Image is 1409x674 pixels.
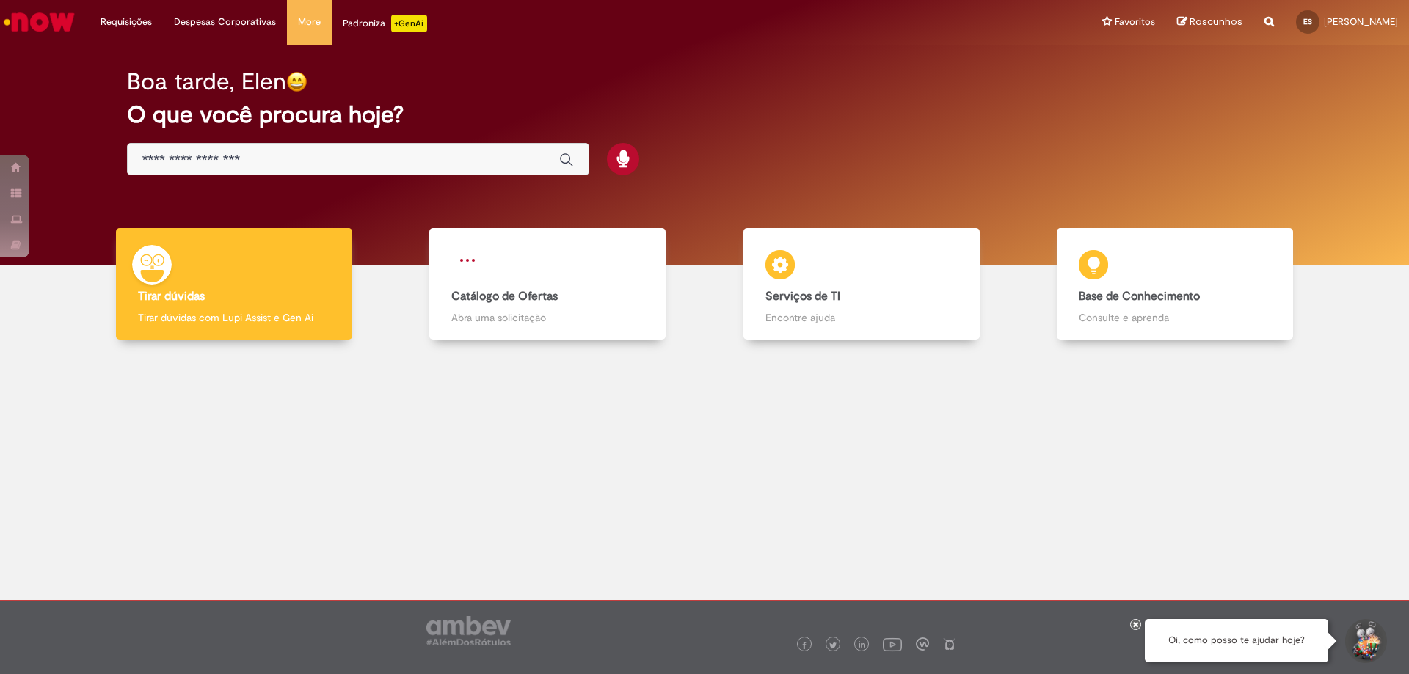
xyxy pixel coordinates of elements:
img: happy-face.png [286,71,307,92]
a: Base de Conhecimento Consulte e aprenda [1019,228,1333,340]
span: Favoritos [1115,15,1155,29]
span: Despesas Corporativas [174,15,276,29]
div: Padroniza [343,15,427,32]
img: logo_footer_twitter.png [829,642,837,649]
img: ServiceNow [1,7,77,37]
img: logo_footer_naosei.png [943,637,956,651]
b: Catálogo de Ofertas [451,289,558,304]
p: Encontre ajuda [765,310,958,325]
img: logo_footer_linkedin.png [859,641,866,650]
span: ES [1303,17,1312,26]
b: Base de Conhecimento [1079,289,1200,304]
p: Abra uma solicitação [451,310,644,325]
b: Tirar dúvidas [138,289,205,304]
h2: O que você procura hoje? [127,102,1283,128]
div: Oi, como posso te ajudar hoje? [1145,619,1328,662]
img: logo_footer_ambev_rotulo_gray.png [426,616,511,645]
img: logo_footer_workplace.png [916,637,929,651]
a: Rascunhos [1177,15,1242,29]
span: Rascunhos [1190,15,1242,29]
button: Iniciar Conversa de Suporte [1343,619,1387,663]
span: More [298,15,321,29]
span: Requisições [101,15,152,29]
p: Tirar dúvidas com Lupi Assist e Gen Ai [138,310,330,325]
p: +GenAi [391,15,427,32]
span: [PERSON_NAME] [1324,15,1398,28]
a: Serviços de TI Encontre ajuda [704,228,1019,340]
img: logo_footer_facebook.png [801,642,808,649]
img: logo_footer_youtube.png [883,634,902,653]
a: Tirar dúvidas Tirar dúvidas com Lupi Assist e Gen Ai [77,228,391,340]
p: Consulte e aprenda [1079,310,1271,325]
b: Serviços de TI [765,289,840,304]
h2: Boa tarde, Elen [127,69,286,95]
a: Catálogo de Ofertas Abra uma solicitação [391,228,705,340]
